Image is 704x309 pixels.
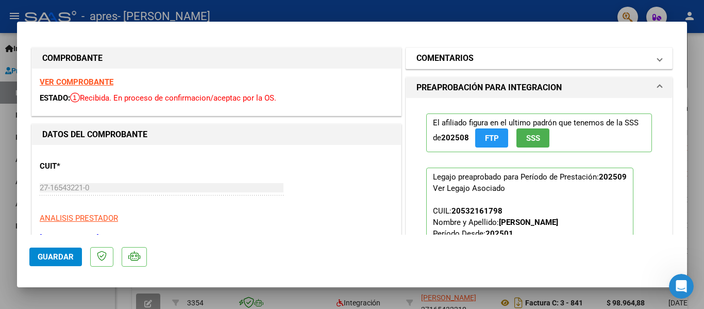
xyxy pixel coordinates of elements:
[416,82,562,94] h1: PREAPROBACIÓN PARA INTEGRACION
[10,156,196,185] div: Envíanos un mensaje
[21,126,186,143] p: Necesitás ayuda?
[426,113,652,152] p: El afiliado figura en el ultimo padrón que tenemos de la SSS de
[21,165,172,176] div: Envíanos un mensaje
[426,168,633,305] p: Legajo preaprobado para Período de Prestación:
[516,128,549,148] button: SSS
[41,240,63,247] span: Inicio
[433,206,558,272] span: CUIL: Nombre y Apellido: Período Desde: Período Hasta: Admite Dependencia:
[475,128,508,148] button: FTP
[441,133,469,142] strong: 202508
[138,240,171,247] span: Mensajes
[40,160,146,172] p: CUIT
[499,218,558,227] strong: [PERSON_NAME]
[485,134,499,143] span: FTP
[406,48,672,69] mat-expansion-panel-header: COMENTARIOS
[103,214,206,255] button: Mensajes
[38,252,74,262] span: Guardar
[40,232,393,244] p: [PERSON_NAME]
[29,248,82,266] button: Guardar
[40,214,118,223] span: ANALISIS PRESTADOR
[40,77,113,87] a: VER COMPROBANTE
[669,274,694,299] iframe: Intercom live chat
[416,52,474,64] h1: COMENTARIOS
[406,77,672,98] mat-expansion-panel-header: PREAPROBACIÓN PARA INTEGRACION
[70,93,276,103] span: Recibida. En proceso de confirmacion/aceptac por la OS.
[42,129,147,139] strong: DATOS DEL COMPROBANTE
[42,53,103,63] strong: COMPROBANTE
[451,205,502,217] div: 20532161798
[599,172,627,182] strong: 202509
[485,229,513,238] strong: 202501
[21,73,186,126] p: Hola! [GEOGRAPHIC_DATA]
[40,93,70,103] span: ESTADO:
[177,17,196,35] div: Cerrar
[526,134,540,143] span: SSS
[433,183,505,194] div: Ver Legajo Asociado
